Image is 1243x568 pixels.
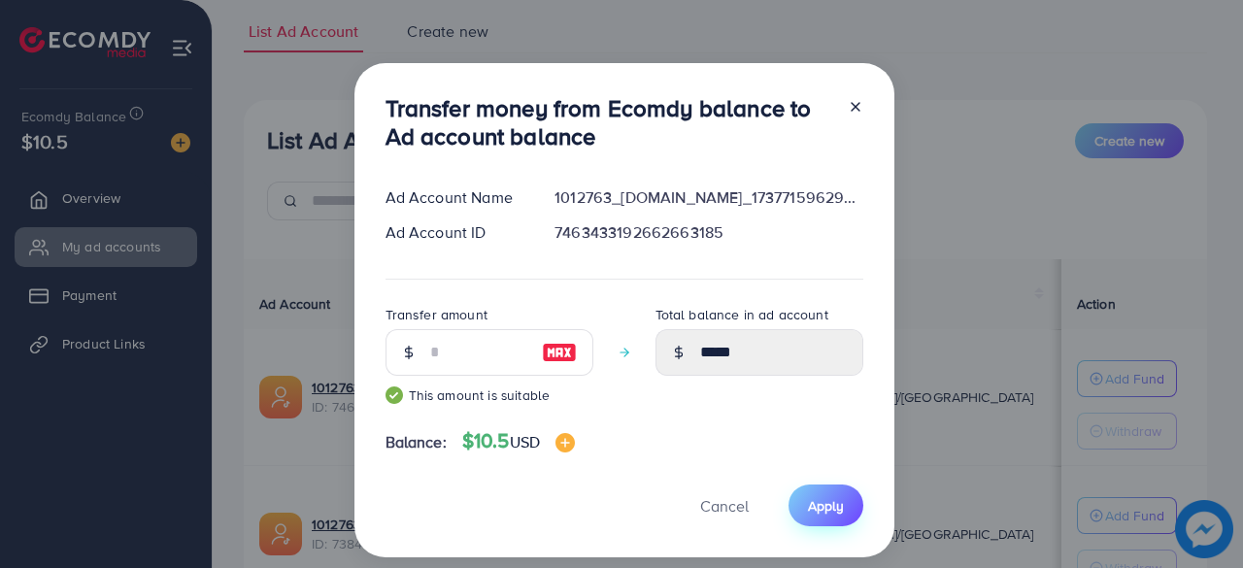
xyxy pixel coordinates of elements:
[386,305,487,324] label: Transfer amount
[386,431,447,453] span: Balance:
[539,186,878,209] div: 1012763_[DOMAIN_NAME]_1737715962950
[700,495,749,517] span: Cancel
[542,341,577,364] img: image
[386,386,403,404] img: guide
[539,221,878,244] div: 7463433192662663185
[510,431,540,452] span: USD
[386,94,832,150] h3: Transfer money from Ecomdy balance to Ad account balance
[370,186,540,209] div: Ad Account Name
[676,484,773,526] button: Cancel
[808,496,844,516] span: Apply
[655,305,828,324] label: Total balance in ad account
[789,484,863,526] button: Apply
[555,433,575,452] img: image
[386,385,593,405] small: This amount is suitable
[462,429,575,453] h4: $10.5
[370,221,540,244] div: Ad Account ID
